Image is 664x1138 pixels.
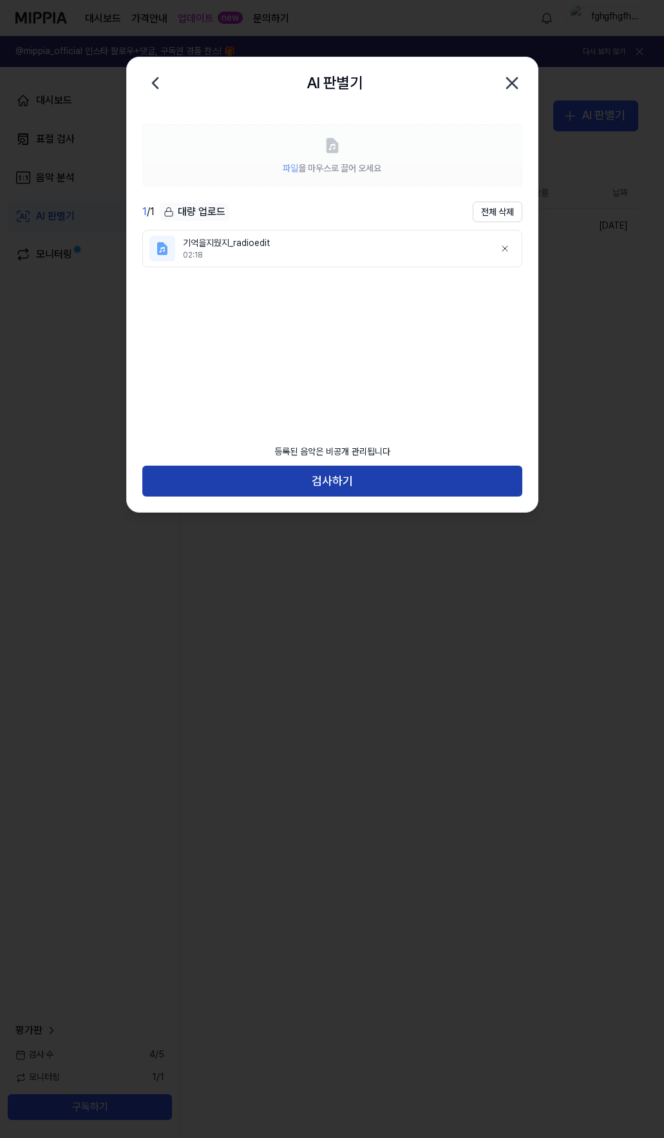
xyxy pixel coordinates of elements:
span: 1 [142,205,147,218]
button: 검사하기 [142,466,522,497]
span: 을 마우스로 끌어 오세요 [283,163,381,173]
span: 파일 [283,163,298,173]
div: 대량 업로드 [160,203,229,221]
h2: AI 판별기 [307,71,363,95]
button: 대량 업로드 [160,203,229,222]
div: 기억을지웠지_radioedit [183,237,484,250]
div: / 1 [142,204,155,220]
button: 전체 삭제 [473,202,522,222]
div: 02:18 [183,250,484,261]
div: 등록된 음악은 비공개 관리됩니다 [267,438,398,466]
